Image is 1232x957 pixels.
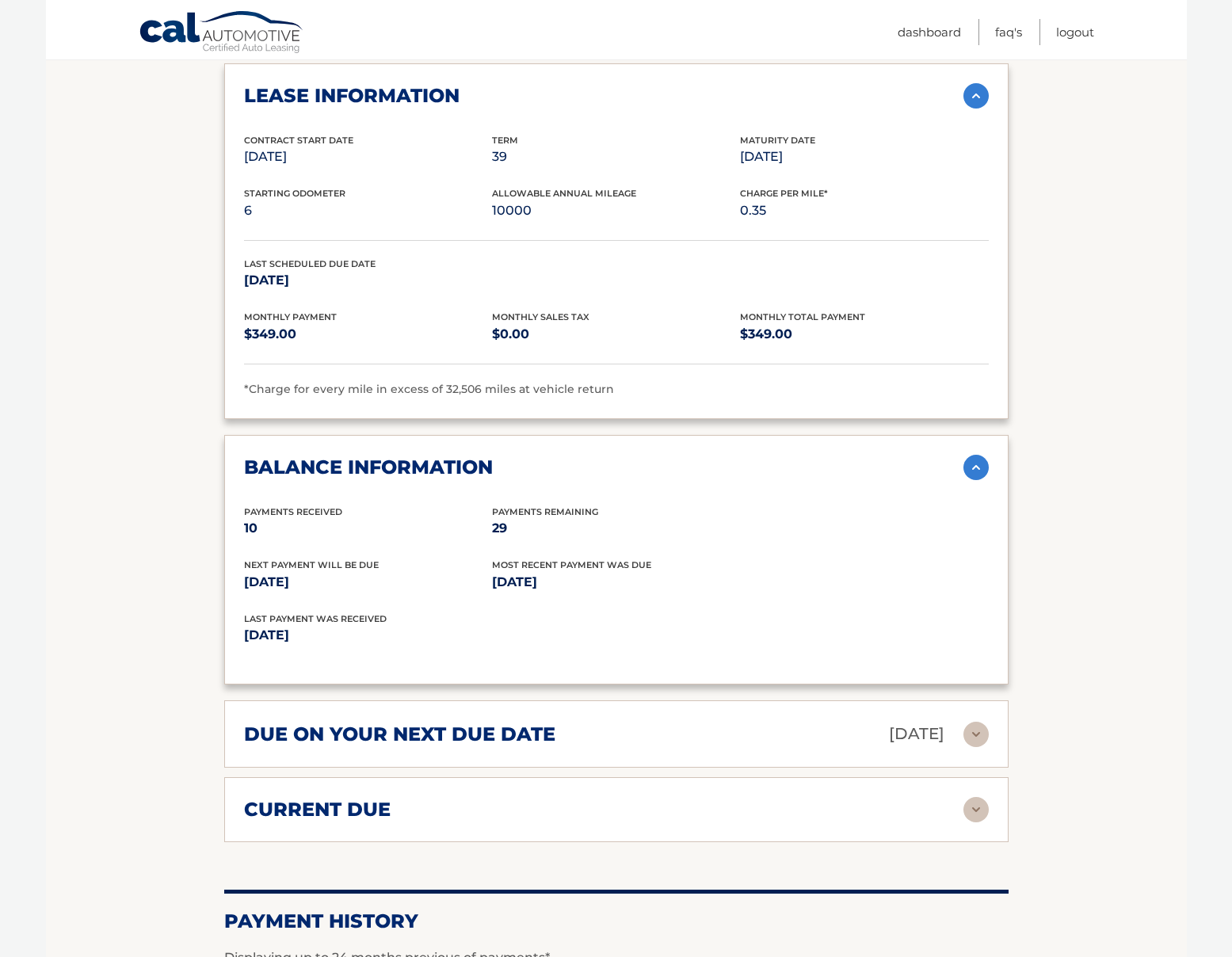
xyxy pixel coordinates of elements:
p: 10000 [492,200,740,222]
h2: Payment History [224,909,1009,933]
img: accordion-active.svg [963,455,989,480]
span: Charge Per Mile* [740,188,828,199]
img: accordion-active.svg [963,83,989,109]
p: 0.35 [740,200,988,222]
span: Starting Odometer [244,188,345,199]
a: Cal Automotive [139,10,305,56]
p: [DATE] [244,571,492,593]
h2: lease information [244,84,460,108]
span: Payments Received [244,506,342,517]
p: [DATE] [889,720,944,748]
p: $0.00 [492,323,740,345]
p: [DATE] [244,624,616,646]
span: Contract Start Date [244,135,353,146]
p: [DATE] [244,146,492,168]
span: Payments Remaining [492,506,598,517]
span: Maturity Date [740,135,815,146]
p: [DATE] [244,269,492,292]
span: Most Recent Payment Was Due [492,559,651,570]
p: $349.00 [740,323,988,345]
p: 6 [244,200,492,222]
span: *Charge for every mile in excess of 32,506 miles at vehicle return [244,382,614,396]
h2: balance information [244,456,493,479]
span: Last Scheduled Due Date [244,258,376,269]
h2: current due [244,798,391,822]
p: [DATE] [492,571,740,593]
a: Dashboard [898,19,961,45]
img: accordion-rest.svg [963,722,989,747]
a: Logout [1056,19,1094,45]
span: Allowable Annual Mileage [492,188,636,199]
span: Monthly Sales Tax [492,311,589,322]
span: Monthly Total Payment [740,311,865,322]
p: [DATE] [740,146,988,168]
h2: due on your next due date [244,723,555,746]
a: FAQ's [995,19,1022,45]
span: Monthly Payment [244,311,337,322]
span: Last Payment was received [244,613,387,624]
p: 29 [492,517,740,540]
p: $349.00 [244,323,492,345]
p: 10 [244,517,492,540]
p: 39 [492,146,740,168]
img: accordion-rest.svg [963,797,989,822]
span: Next Payment will be due [244,559,379,570]
span: Term [492,135,518,146]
